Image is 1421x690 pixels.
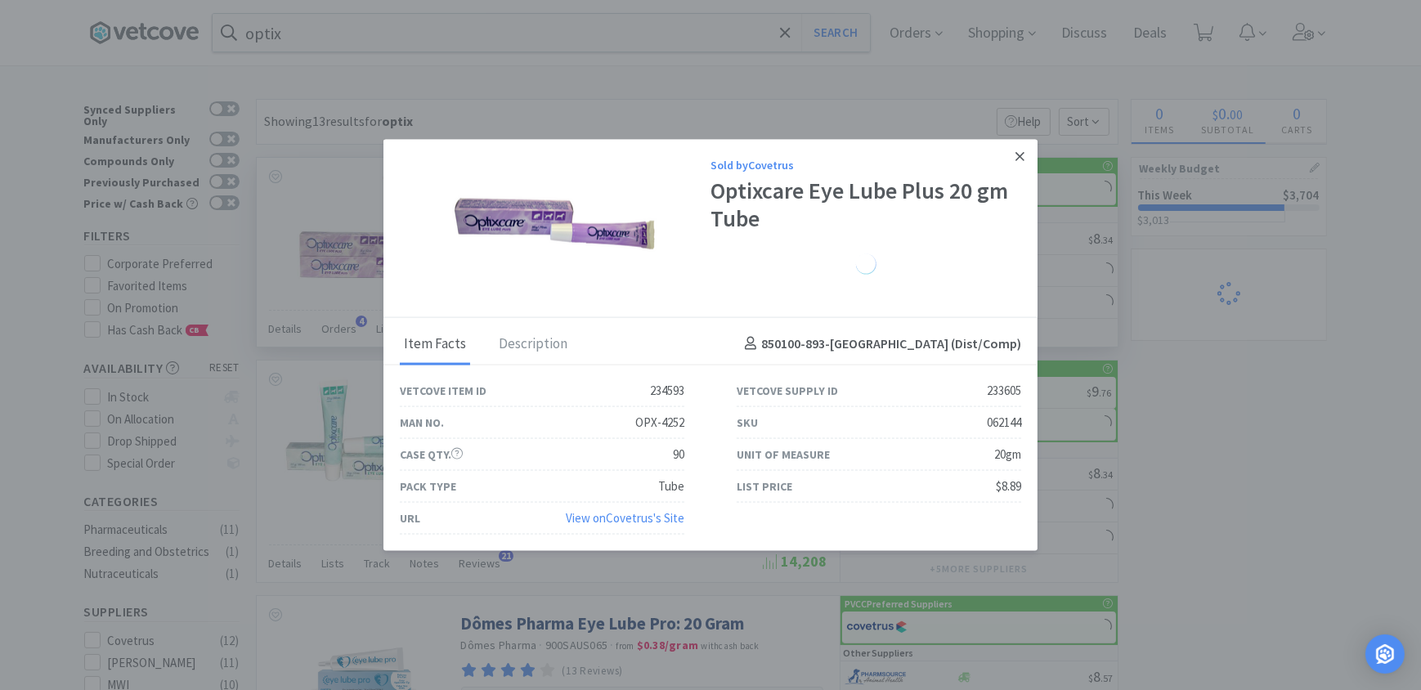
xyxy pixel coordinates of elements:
div: Vetcove Supply ID [737,381,838,399]
a: View onCovetrus's Site [566,509,684,525]
div: Vetcove Item ID [400,381,486,399]
div: Open Intercom Messenger [1365,634,1405,674]
div: OPX-4252 [635,412,684,432]
img: 38985dcce788448f88b203cb2913425d_233605.png [453,195,657,251]
h4: 850100-893 - [GEOGRAPHIC_DATA] (Dist/Comp) [738,334,1021,355]
div: Pack Type [400,477,456,495]
div: Optixcare Eye Lube Plus 20 gm Tube [710,177,1021,232]
div: List Price [737,477,792,495]
div: 233605 [987,380,1021,400]
div: Tube [658,476,684,495]
div: URL [400,509,420,526]
div: 062144 [987,412,1021,432]
div: Sold by Covetrus [710,156,1021,174]
div: 90 [673,444,684,464]
div: 20gm [994,444,1021,464]
div: Unit of Measure [737,445,830,463]
div: Description [495,324,572,365]
div: Man No. [400,413,444,431]
div: 234593 [650,380,684,400]
div: Item Facts [400,324,470,365]
div: Case Qty. [400,445,463,463]
div: $8.89 [996,476,1021,495]
div: SKU [737,413,758,431]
